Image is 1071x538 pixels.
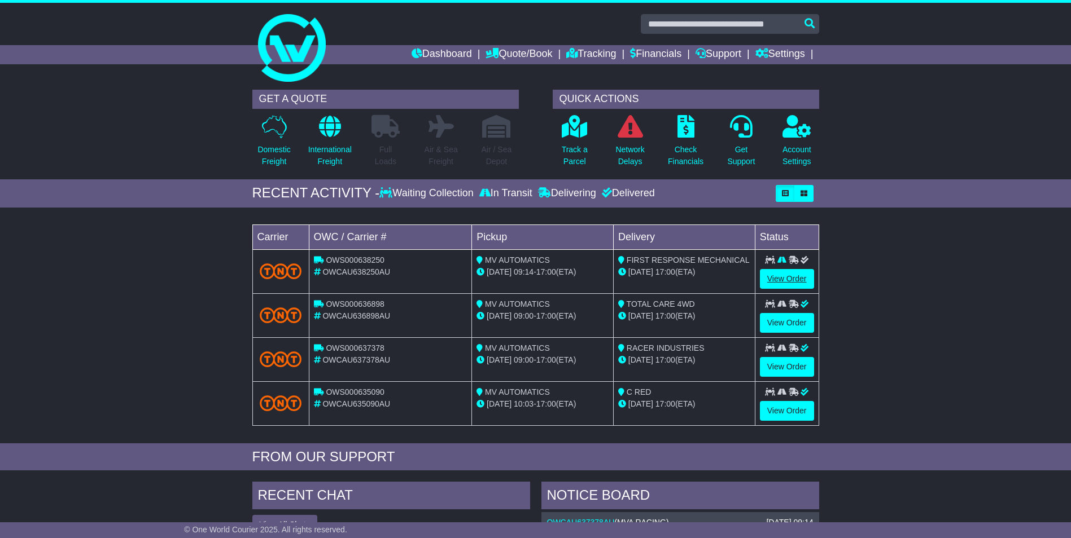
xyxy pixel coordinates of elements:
[755,45,805,64] a: Settings
[535,187,599,200] div: Delivering
[618,266,750,278] div: (ETA)
[485,343,550,352] span: MV AUTOMATICS
[615,114,645,174] a: NetworkDelays
[627,387,652,396] span: C RED
[617,518,666,527] span: MVA RACING
[308,144,352,167] p: International Freight
[618,354,750,366] div: (ETA)
[308,114,352,174] a: InternationalFreight
[561,114,588,174] a: Track aParcel
[260,263,302,279] img: TNT_Domestic.png
[553,90,819,109] div: QUICK ACTIONS
[485,255,550,264] span: MV AUTOMATICS
[628,355,653,364] span: [DATE]
[536,311,556,320] span: 17:00
[260,351,302,367] img: TNT_Domestic.png
[322,267,390,276] span: OWCAU638250AU
[477,310,609,322] div: - (ETA)
[628,267,653,276] span: [DATE]
[322,311,390,320] span: OWCAU636898AU
[487,399,512,408] span: [DATE]
[485,299,550,308] span: MV AUTOMATICS
[782,114,812,174] a: AccountSettings
[322,399,390,408] span: OWCAU635090AU
[562,144,588,167] p: Track a Parcel
[514,355,534,364] span: 09:00
[326,343,384,352] span: OWS000637378
[628,311,653,320] span: [DATE]
[627,343,705,352] span: RACER INDUSTRIES
[655,355,675,364] span: 17:00
[425,144,458,167] p: Air & Sea Freight
[541,482,819,512] div: NOTICE BOARD
[252,90,519,109] div: GET A QUOTE
[486,45,552,64] a: Quote/Book
[326,299,384,308] span: OWS000636898
[477,398,609,410] div: - (ETA)
[260,395,302,411] img: TNT_Domestic.png
[257,114,291,174] a: DomesticFreight
[655,399,675,408] span: 17:00
[412,45,472,64] a: Dashboard
[485,387,550,396] span: MV AUTOMATICS
[628,399,653,408] span: [DATE]
[514,399,534,408] span: 10:03
[727,144,755,167] p: Get Support
[252,224,309,249] td: Carrier
[477,187,535,200] div: In Transit
[322,355,390,364] span: OWCAU637378AU
[536,355,556,364] span: 17:00
[627,299,695,308] span: TOTAL CARE 4WD
[252,185,380,201] div: RECENT ACTIVITY -
[487,311,512,320] span: [DATE]
[252,449,819,465] div: FROM OUR SUPPORT
[184,525,347,534] span: © One World Courier 2025. All rights reserved.
[547,518,814,527] div: ( )
[547,518,615,527] a: OWCAU637378AU
[514,267,534,276] span: 09:14
[514,311,534,320] span: 09:00
[326,255,384,264] span: OWS000638250
[613,224,755,249] td: Delivery
[655,267,675,276] span: 17:00
[668,144,703,167] p: Check Financials
[760,313,814,333] a: View Order
[487,267,512,276] span: [DATE]
[260,307,302,323] img: TNT_Domestic.png
[696,45,741,64] a: Support
[755,224,819,249] td: Status
[760,269,814,289] a: View Order
[477,354,609,366] div: - (ETA)
[536,267,556,276] span: 17:00
[766,518,813,527] div: [DATE] 09:14
[599,187,655,200] div: Delivered
[536,399,556,408] span: 17:00
[371,144,400,167] p: Full Loads
[257,144,290,167] p: Domestic Freight
[727,114,755,174] a: GetSupport
[252,482,530,512] div: RECENT CHAT
[618,398,750,410] div: (ETA)
[667,114,704,174] a: CheckFinancials
[760,357,814,377] a: View Order
[655,311,675,320] span: 17:00
[477,266,609,278] div: - (ETA)
[252,515,317,535] button: View All Chats
[309,224,472,249] td: OWC / Carrier #
[566,45,616,64] a: Tracking
[379,187,476,200] div: Waiting Collection
[615,144,644,167] p: Network Delays
[627,255,750,264] span: FIRST RESPONSE MECHANICAL
[482,144,512,167] p: Air / Sea Depot
[760,401,814,421] a: View Order
[630,45,681,64] a: Financials
[472,224,614,249] td: Pickup
[618,310,750,322] div: (ETA)
[783,144,811,167] p: Account Settings
[487,355,512,364] span: [DATE]
[326,387,384,396] span: OWS000635090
